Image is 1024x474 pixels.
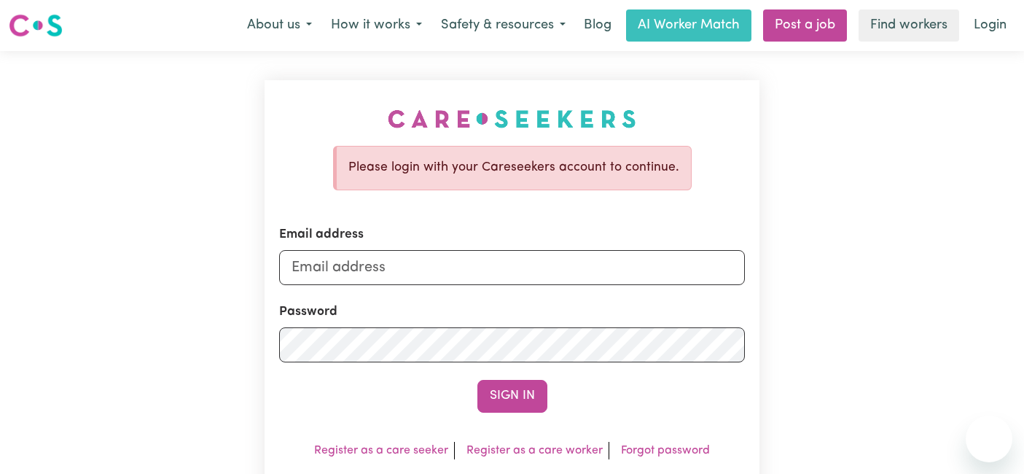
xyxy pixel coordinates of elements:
a: Blog [575,9,620,42]
a: Register as a care worker [466,445,603,456]
a: Careseekers logo [9,9,63,42]
a: Post a job [763,9,847,42]
button: Safety & resources [431,10,575,41]
a: Register as a care seeker [314,445,448,456]
button: About us [238,10,321,41]
input: Email address [279,250,745,285]
a: Forgot password [621,445,710,456]
iframe: Button to launch messaging window [966,416,1012,462]
a: Find workers [859,9,959,42]
label: Password [279,303,337,322]
p: Please login with your Careseekers account to continue. [348,158,679,177]
button: Sign In [477,380,547,412]
button: How it works [321,10,431,41]
a: Login [965,9,1015,42]
label: Email address [279,225,364,244]
img: Careseekers logo [9,12,63,39]
a: AI Worker Match [626,9,751,42]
